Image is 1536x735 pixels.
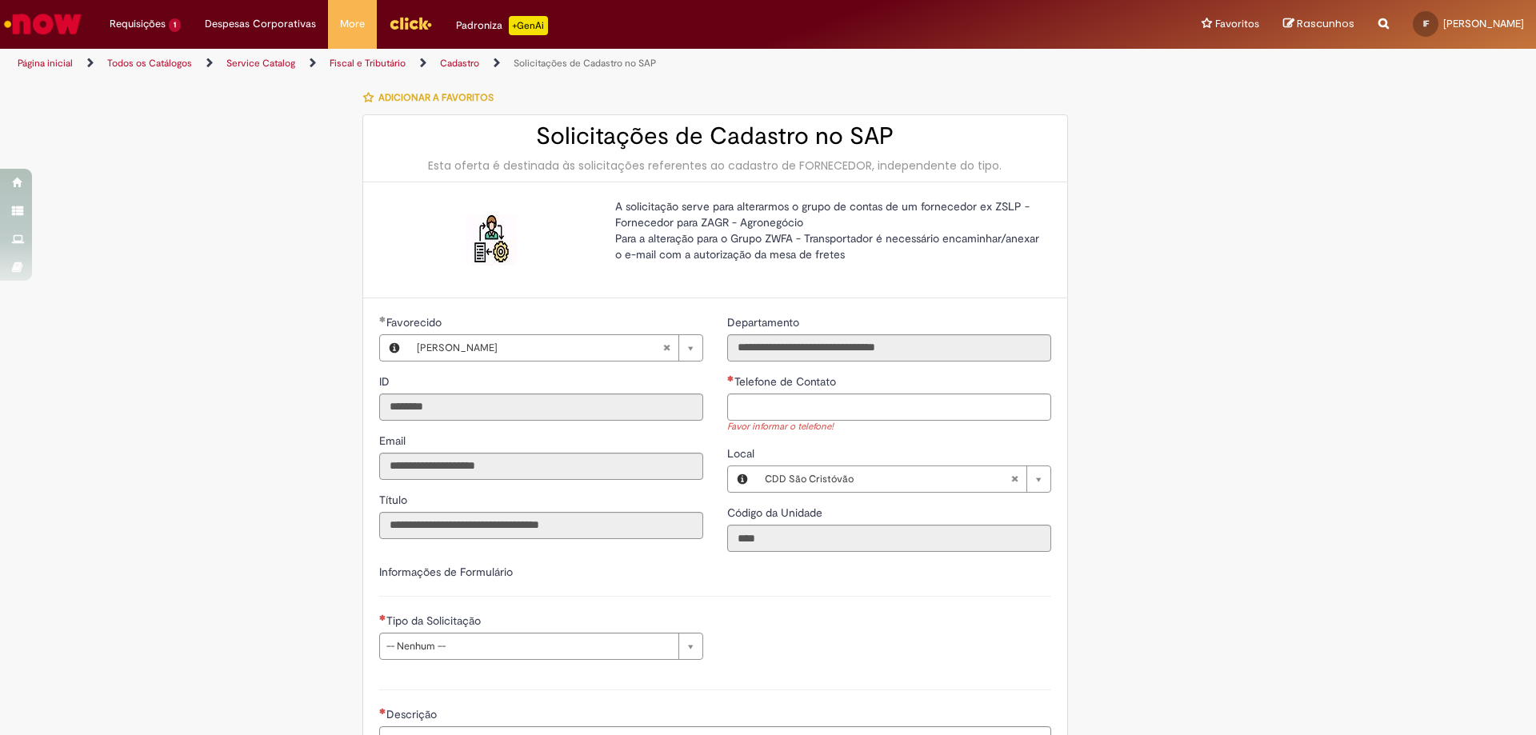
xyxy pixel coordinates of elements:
div: Padroniza [456,16,548,35]
input: Código da Unidade [727,525,1051,552]
div: Favor informar o telefone! [727,421,1051,434]
div: Esta oferta é destinada às solicitações referentes ao cadastro de FORNECEDOR, independente do tipo. [379,158,1051,174]
a: Cadastro [440,57,479,70]
input: Departamento [727,334,1051,362]
button: Local, Visualizar este registro CDD São Cristóvão [728,466,757,492]
span: IF [1423,18,1429,29]
span: Favoritos [1215,16,1259,32]
span: Necessários [379,708,386,714]
a: Página inicial [18,57,73,70]
img: Solicitações de Cadastro no SAP [466,214,517,266]
p: +GenAi [509,16,548,35]
span: Requisições [110,16,166,32]
span: Necessários - Favorecido [386,315,445,330]
label: Somente leitura - Código da Unidade [727,505,826,521]
label: Somente leitura - Título [379,492,410,508]
span: Necessários [379,614,386,621]
a: CDD São CristóvãoLimpar campo Local [757,466,1050,492]
span: Somente leitura - Email [379,433,409,448]
a: Todos os Catálogos [107,57,192,70]
label: Somente leitura - Departamento [727,314,802,330]
span: Necessários [727,375,734,381]
abbr: Limpar campo Favorecido [654,335,678,361]
abbr: Limpar campo Local [1002,466,1026,492]
span: 1 [169,18,181,32]
span: -- Nenhum -- [386,633,670,659]
h2: Solicitações de Cadastro no SAP [379,123,1051,150]
span: More [340,16,365,32]
input: Título [379,512,703,539]
a: Service Catalog [226,57,295,70]
a: Rascunhos [1283,17,1354,32]
img: ServiceNow [2,8,84,40]
span: Local [727,446,758,461]
a: Fiscal e Tributário [330,57,406,70]
p: A solicitação serve para alterarmos o grupo de contas de um fornecedor ex ZSLP - Fornecedor para ... [615,198,1039,262]
label: Somente leitura - Email [379,433,409,449]
input: Telefone de Contato [727,393,1051,421]
span: [PERSON_NAME] [417,335,662,361]
span: Telefone de Contato [734,374,839,389]
input: ID [379,393,703,421]
input: Email [379,453,703,480]
button: Favorecido, Visualizar este registro Igor Raeder Ferreira [380,335,409,361]
button: Adicionar a Favoritos [362,81,502,114]
span: Descrição [386,707,440,721]
label: Informações de Formulário [379,565,513,579]
span: Somente leitura - Título [379,493,410,507]
span: Somente leitura - Departamento [727,315,802,330]
span: Somente leitura - Código da Unidade [727,505,826,520]
label: Somente leitura - ID [379,373,393,389]
a: Solicitações de Cadastro no SAP [514,57,656,70]
span: Despesas Corporativas [205,16,316,32]
span: Adicionar a Favoritos [378,91,494,104]
img: click_logo_yellow_360x200.png [389,11,432,35]
span: Somente leitura - ID [379,374,393,389]
span: Rascunhos [1297,16,1354,31]
ul: Trilhas de página [12,49,1012,78]
span: Obrigatório Preenchido [379,316,386,322]
span: Tipo da Solicitação [386,613,484,628]
span: CDD São Cristóvão [765,466,1010,492]
span: [PERSON_NAME] [1443,17,1524,30]
a: [PERSON_NAME]Limpar campo Favorecido [409,335,702,361]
